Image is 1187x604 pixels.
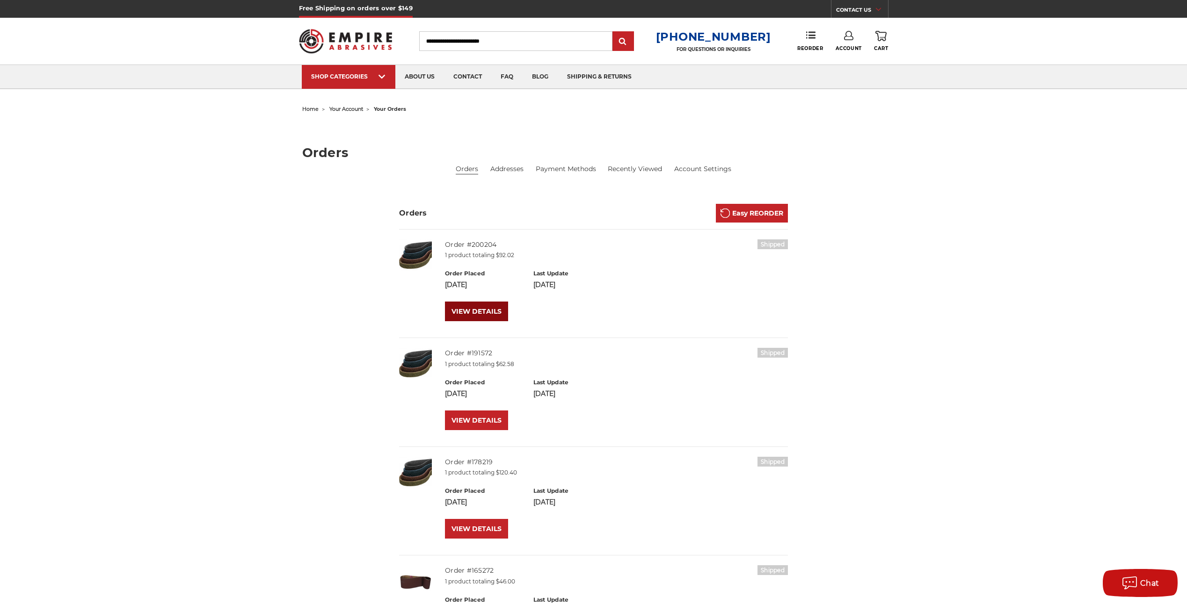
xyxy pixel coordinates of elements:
[399,208,427,219] h3: Orders
[445,577,788,586] p: 1 product totaling $46.00
[533,487,612,495] h6: Last Update
[533,498,555,506] span: [DATE]
[445,389,467,398] span: [DATE]
[797,45,823,51] span: Reorder
[444,65,491,89] a: contact
[445,280,467,289] span: [DATE]
[445,566,494,575] a: Order #165272
[1103,569,1178,597] button: Chat
[656,30,771,43] a: [PHONE_NUMBER]
[836,5,888,18] a: CONTACT US
[445,498,467,506] span: [DATE]
[374,106,406,112] span: your orders
[445,378,523,387] h6: Order Placed
[608,164,662,174] a: Recently Viewed
[445,410,508,430] a: VIEW DETAILS
[399,239,432,272] img: 4"x36" Surface Conditioning Sanding Belts
[302,146,885,159] h1: Orders
[490,164,524,174] a: Addresses
[1140,579,1159,588] span: Chat
[445,349,492,357] a: Order #191572
[836,45,862,51] span: Account
[302,106,319,112] a: home
[674,164,731,174] a: Account Settings
[445,251,788,259] p: 1 product totaling $92.02
[491,65,523,89] a: faq
[558,65,641,89] a: shipping & returns
[445,596,523,604] h6: Order Placed
[445,487,523,495] h6: Order Placed
[456,164,478,174] li: Orders
[445,360,788,368] p: 1 product totaling $62.58
[395,65,444,89] a: about us
[656,46,771,52] p: FOR QUESTIONS OR INQUIRIES
[757,239,788,249] h6: Shipped
[399,565,432,598] img: 4" x 36" Aluminum Oxide Sanding Belt
[757,457,788,467] h6: Shipped
[329,106,363,112] a: your account
[445,468,788,477] p: 1 product totaling $120.40
[757,565,788,575] h6: Shipped
[533,596,612,604] h6: Last Update
[533,269,612,278] h6: Last Update
[533,280,555,289] span: [DATE]
[874,45,888,51] span: Cart
[399,348,432,381] img: 4"x36" Surface Conditioning Sanding Belts
[797,31,823,51] a: Reorder
[399,457,432,489] img: 4"x36" Surface Conditioning Sanding Belts
[445,240,496,249] a: Order #200204
[445,519,508,539] a: VIEW DETAILS
[614,32,633,51] input: Submit
[311,73,386,80] div: SHOP CATEGORIES
[874,31,888,51] a: Cart
[533,389,555,398] span: [DATE]
[445,458,493,466] a: Order #178219
[523,65,558,89] a: blog
[299,23,393,59] img: Empire Abrasives
[757,348,788,358] h6: Shipped
[716,204,788,223] a: Easy REORDER
[445,302,508,321] a: VIEW DETAILS
[533,378,612,387] h6: Last Update
[536,164,596,174] a: Payment Methods
[445,269,523,278] h6: Order Placed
